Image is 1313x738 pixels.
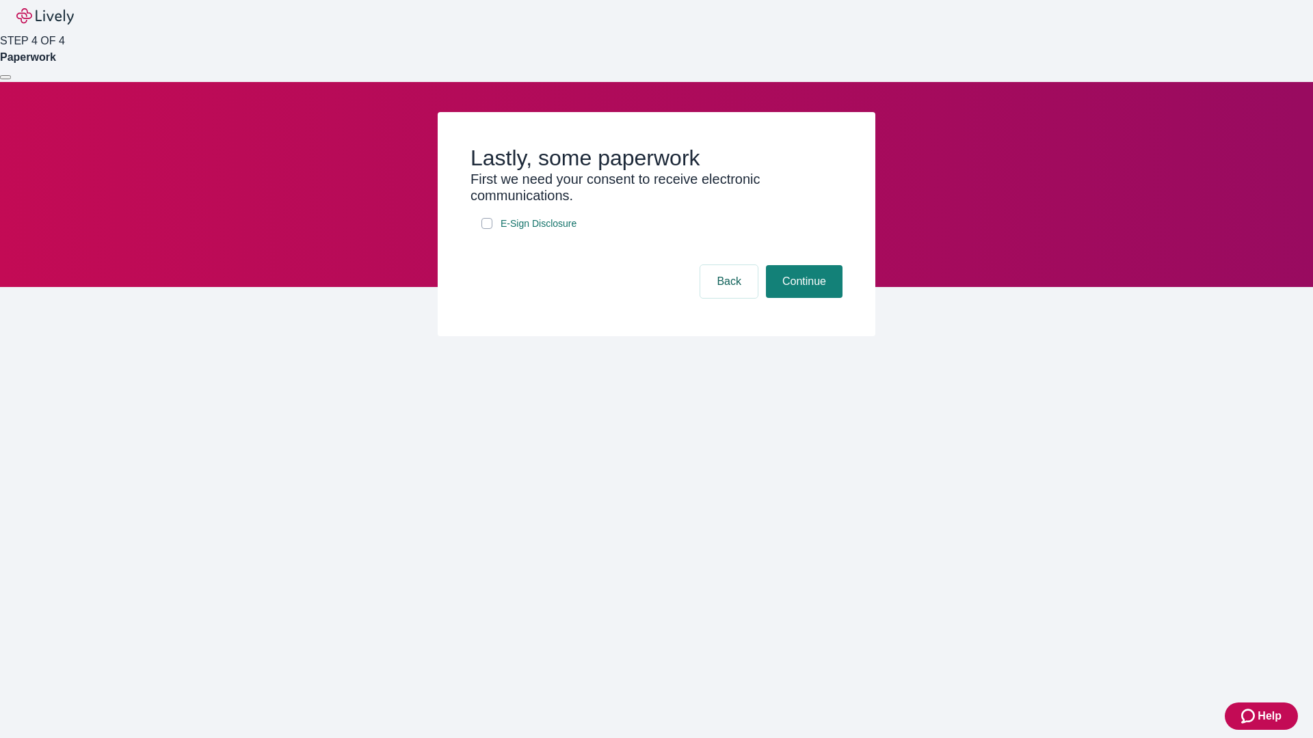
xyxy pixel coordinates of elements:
button: Back [700,265,758,298]
img: Lively [16,8,74,25]
span: E-Sign Disclosure [501,217,576,231]
span: Help [1258,708,1282,724]
button: Zendesk support iconHelp [1225,702,1298,730]
h3: First we need your consent to receive electronic communications. [470,171,843,204]
button: Continue [766,265,843,298]
h2: Lastly, some paperwork [470,145,843,171]
a: e-sign disclosure document [498,215,579,232]
svg: Zendesk support icon [1241,708,1258,724]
